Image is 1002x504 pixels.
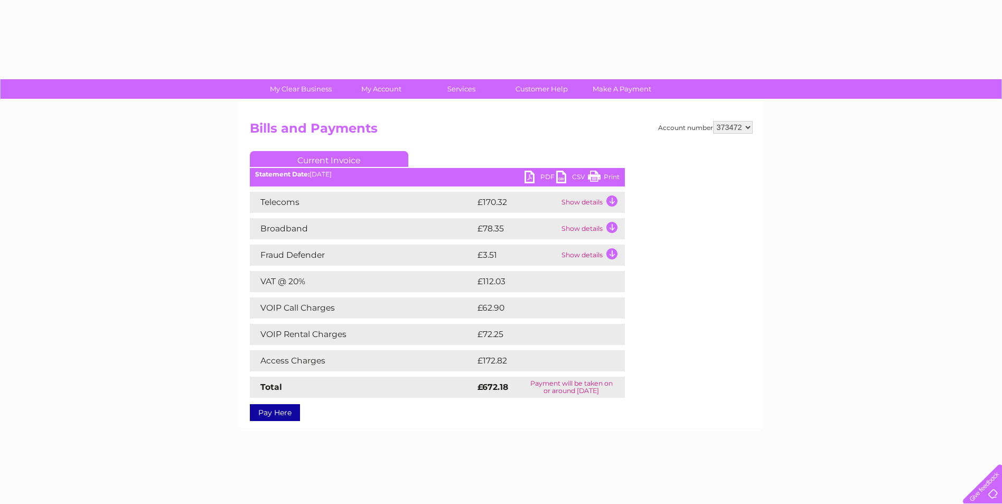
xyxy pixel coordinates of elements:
[525,171,556,186] a: PDF
[556,171,588,186] a: CSV
[475,324,603,345] td: £72.25
[250,324,475,345] td: VOIP Rental Charges
[475,245,559,266] td: £3.51
[475,350,605,371] td: £172.82
[658,121,753,134] div: Account number
[250,245,475,266] td: Fraud Defender
[475,271,604,292] td: £112.03
[559,218,625,239] td: Show details
[498,79,585,99] a: Customer Help
[250,218,475,239] td: Broadband
[559,245,625,266] td: Show details
[518,377,624,398] td: Payment will be taken on or around [DATE]
[477,382,508,392] strong: £672.18
[588,171,620,186] a: Print
[250,297,475,319] td: VOIP Call Charges
[250,350,475,371] td: Access Charges
[475,218,559,239] td: £78.35
[250,121,753,141] h2: Bills and Payments
[250,271,475,292] td: VAT @ 20%
[578,79,666,99] a: Make A Payment
[338,79,425,99] a: My Account
[475,192,559,213] td: £170.32
[257,79,344,99] a: My Clear Business
[250,192,475,213] td: Telecoms
[559,192,625,213] td: Show details
[475,297,604,319] td: £62.90
[250,151,408,167] a: Current Invoice
[418,79,505,99] a: Services
[255,170,310,178] b: Statement Date:
[260,382,282,392] strong: Total
[250,404,300,421] a: Pay Here
[250,171,625,178] div: [DATE]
